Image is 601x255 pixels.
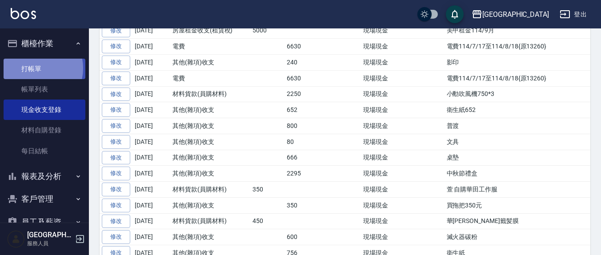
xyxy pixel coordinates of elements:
td: 現場現金 [361,118,406,134]
td: 材料貨款(員購材料) [170,182,250,198]
td: 其他(雜項)收支 [170,229,250,245]
td: 350 [250,182,284,198]
a: 每日結帳 [4,141,85,161]
a: 修改 [102,119,130,133]
td: [DATE] [132,118,170,134]
a: 修改 [102,103,130,117]
a: 修改 [102,183,130,196]
td: 6630 [284,39,322,55]
a: 材料自購登錄 [4,120,85,140]
button: 櫃檯作業 [4,32,85,55]
td: [DATE] [132,102,170,118]
td: [DATE] [132,55,170,71]
td: 2250 [284,86,322,102]
a: 修改 [102,88,130,101]
td: 現場現金 [361,166,406,182]
td: 350 [284,197,322,213]
div: [GEOGRAPHIC_DATA] [482,9,549,20]
td: 其他(雜項)收支 [170,166,250,182]
td: 現場現金 [361,55,406,71]
td: 2295 [284,166,322,182]
td: 現場現金 [361,70,406,86]
td: 5000 [250,23,284,39]
td: 房屋租金收支(租賃稅) [170,23,250,39]
p: 服務人員 [27,239,72,247]
a: 修改 [102,230,130,244]
a: 修改 [102,72,130,85]
a: 現金收支登錄 [4,100,85,120]
a: 打帳單 [4,59,85,79]
td: 800 [284,118,322,134]
td: 材料貨款(員購材料) [170,86,250,102]
td: [DATE] [132,182,170,198]
a: 帳單列表 [4,79,85,100]
td: [DATE] [132,150,170,166]
a: 修改 [102,40,130,53]
button: [GEOGRAPHIC_DATA] [468,5,553,24]
td: 現場現金 [361,213,406,229]
td: 其他(雜項)收支 [170,134,250,150]
td: 652 [284,102,322,118]
button: 登出 [556,6,590,23]
td: 其他(雜項)收支 [170,118,250,134]
td: 電費 [170,39,250,55]
img: Person [7,230,25,248]
a: 修改 [102,215,130,228]
td: 其他(雜項)收支 [170,197,250,213]
td: 6630 [284,70,322,86]
td: 現場現金 [361,229,406,245]
td: [DATE] [132,70,170,86]
td: 現場現金 [361,23,406,39]
td: 其他(雜項)收支 [170,150,250,166]
td: [DATE] [132,166,170,182]
td: [DATE] [132,197,170,213]
button: 客戶管理 [4,187,85,211]
td: 450 [250,213,284,229]
td: 600 [284,229,322,245]
td: [DATE] [132,39,170,55]
td: 現場現金 [361,197,406,213]
img: Logo [11,8,36,19]
td: 現場現金 [361,182,406,198]
button: 報表及分析 [4,165,85,188]
h5: [GEOGRAPHIC_DATA] [27,231,72,239]
td: 其他(雜項)收支 [170,55,250,71]
td: 240 [284,55,322,71]
a: 修改 [102,56,130,69]
td: 現場現金 [361,39,406,55]
td: [DATE] [132,23,170,39]
td: [DATE] [132,134,170,150]
td: 現場現金 [361,150,406,166]
a: 修改 [102,24,130,38]
td: 現場現金 [361,134,406,150]
td: [DATE] [132,86,170,102]
a: 修改 [102,199,130,212]
td: [DATE] [132,213,170,229]
td: 666 [284,150,322,166]
td: 電費 [170,70,250,86]
a: 修改 [102,167,130,180]
td: 現場現金 [361,86,406,102]
td: 其他(雜項)收支 [170,102,250,118]
button: save [446,5,464,23]
td: [DATE] [132,229,170,245]
a: 修改 [102,151,130,165]
td: 現場現金 [361,102,406,118]
td: 材料貨款(員購材料) [170,213,250,229]
button: 員工及薪資 [4,211,85,234]
a: 修改 [102,135,130,149]
td: 80 [284,134,322,150]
